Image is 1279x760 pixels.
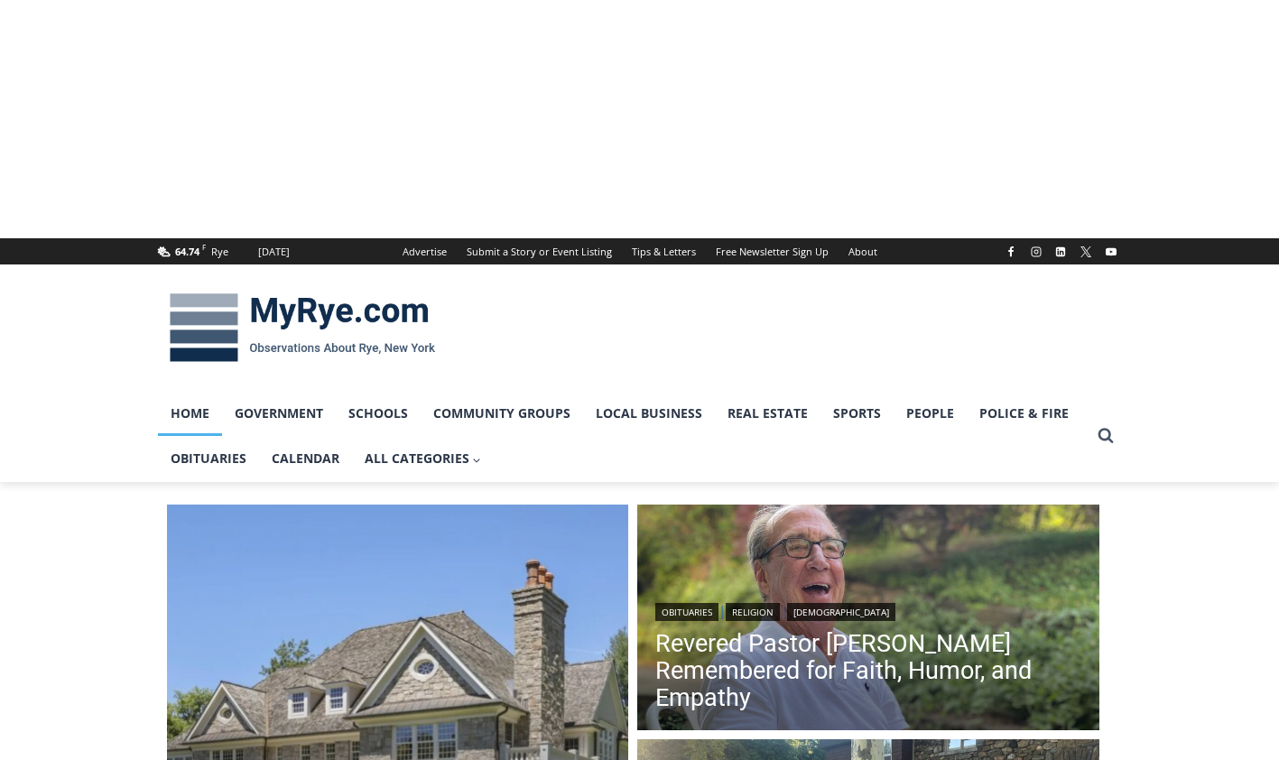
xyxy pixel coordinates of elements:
[175,245,199,258] span: 64.74
[787,603,895,621] a: [DEMOGRAPHIC_DATA]
[655,630,1081,711] a: Revered Pastor [PERSON_NAME] Remembered for Faith, Humor, and Empathy
[222,391,336,436] a: Government
[158,281,447,375] img: MyRye.com
[393,238,457,264] a: Advertise
[726,603,780,621] a: Religion
[211,244,228,260] div: Rye
[457,238,622,264] a: Submit a Story or Event Listing
[622,238,706,264] a: Tips & Letters
[894,391,967,436] a: People
[583,391,715,436] a: Local Business
[839,238,887,264] a: About
[258,244,290,260] div: [DATE]
[352,436,495,481] a: All Categories
[1089,420,1122,452] button: View Search Form
[158,391,1089,482] nav: Primary Navigation
[393,238,887,264] nav: Secondary Navigation
[637,505,1099,736] a: Read More Revered Pastor Donald Poole Jr. Remembered for Faith, Humor, and Empathy
[1000,241,1022,263] a: Facebook
[637,505,1099,736] img: Obituary - Donald Poole - 2
[655,603,718,621] a: Obituaries
[336,391,421,436] a: Schools
[655,599,1081,621] div: | |
[158,391,222,436] a: Home
[365,449,482,468] span: All Categories
[158,436,259,481] a: Obituaries
[421,391,583,436] a: Community Groups
[706,238,839,264] a: Free Newsletter Sign Up
[202,242,206,252] span: F
[1050,241,1071,263] a: Linkedin
[259,436,352,481] a: Calendar
[1025,241,1047,263] a: Instagram
[1100,241,1122,263] a: YouTube
[715,391,820,436] a: Real Estate
[820,391,894,436] a: Sports
[967,391,1081,436] a: Police & Fire
[1075,241,1097,263] a: X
